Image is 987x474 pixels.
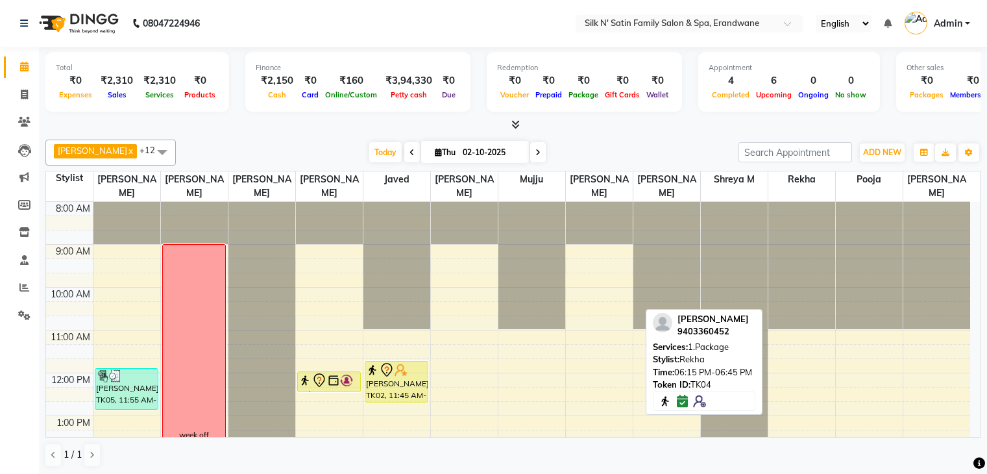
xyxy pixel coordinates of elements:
[322,90,380,99] span: Online/Custom
[497,62,672,73] div: Redemption
[653,379,755,392] div: TK04
[738,142,852,162] input: Search Appointment
[653,367,674,377] span: Time:
[431,171,498,201] span: [PERSON_NAME]
[709,62,870,73] div: Appointment
[53,202,93,216] div: 8:00 AM
[365,362,428,402] div: [PERSON_NAME], TK02, 11:45 AM-12:45 PM, Wash & Blow Dry
[95,73,138,88] div: ₹2,310
[832,90,870,99] span: No show
[768,171,835,188] span: Rekha
[322,73,380,88] div: ₹160
[46,171,93,185] div: Stylist
[95,369,158,409] div: [PERSON_NAME], TK05, 11:55 AM-12:55 PM, Upper/Lower Lip- Threading,Side Locks/Neck-Threading
[58,145,127,156] span: [PERSON_NAME]
[795,90,832,99] span: Ongoing
[907,73,947,88] div: ₹0
[299,90,322,99] span: Card
[688,342,729,352] span: 1.Package
[863,147,901,157] span: ADD NEW
[93,171,160,201] span: [PERSON_NAME]
[127,145,133,156] a: x
[643,73,672,88] div: ₹0
[256,73,299,88] div: ₹2,150
[161,171,228,201] span: [PERSON_NAME]
[380,73,437,88] div: ₹3,94,330
[602,73,643,88] div: ₹0
[56,73,95,88] div: ₹0
[709,90,753,99] span: Completed
[677,314,749,324] span: [PERSON_NAME]
[179,429,209,441] div: week off
[298,372,360,392] div: Aalapi Jog, TK03, 12:00 PM-12:30 PM, 1.Package
[387,90,430,99] span: Petty cash
[56,62,219,73] div: Total
[33,5,122,42] img: logo
[299,73,322,88] div: ₹0
[432,147,459,157] span: Thu
[602,90,643,99] span: Gift Cards
[48,331,93,344] div: 11:00 AM
[228,171,295,201] span: [PERSON_NAME]
[256,62,460,73] div: Finance
[142,90,177,99] span: Services
[369,142,402,162] span: Today
[532,73,565,88] div: ₹0
[143,5,200,42] b: 08047224946
[104,90,130,99] span: Sales
[56,90,95,99] span: Expenses
[64,448,82,462] span: 1 / 1
[677,325,749,338] div: 9403360452
[836,171,903,188] span: Pooja
[181,73,219,88] div: ₹0
[905,12,927,34] img: Admin
[181,90,219,99] span: Products
[363,171,430,188] span: Javed
[795,73,832,88] div: 0
[49,373,93,387] div: 12:00 PM
[643,90,672,99] span: Wallet
[832,73,870,88] div: 0
[498,171,565,188] span: Mujju
[701,171,768,188] span: Shreya M
[48,288,93,301] div: 10:00 AM
[265,90,289,99] span: Cash
[653,366,755,379] div: 06:15 PM-06:45 PM
[653,379,690,390] span: Token ID:
[565,90,602,99] span: Package
[653,342,688,352] span: Services:
[653,313,672,332] img: profile
[860,143,905,162] button: ADD NEW
[532,90,565,99] span: Prepaid
[633,171,700,201] span: [PERSON_NAME]
[753,73,795,88] div: 6
[753,90,795,99] span: Upcoming
[653,354,679,364] span: Stylist:
[296,171,363,201] span: [PERSON_NAME]
[54,416,93,430] div: 1:00 PM
[439,90,459,99] span: Due
[903,171,971,201] span: [PERSON_NAME]
[437,73,460,88] div: ₹0
[653,353,755,366] div: Rekha
[138,73,181,88] div: ₹2,310
[934,17,962,31] span: Admin
[497,90,532,99] span: Voucher
[497,73,532,88] div: ₹0
[53,245,93,258] div: 9:00 AM
[907,90,947,99] span: Packages
[140,145,165,155] span: +12
[566,171,633,201] span: [PERSON_NAME]
[709,73,753,88] div: 4
[565,73,602,88] div: ₹0
[459,143,524,162] input: 2025-10-02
